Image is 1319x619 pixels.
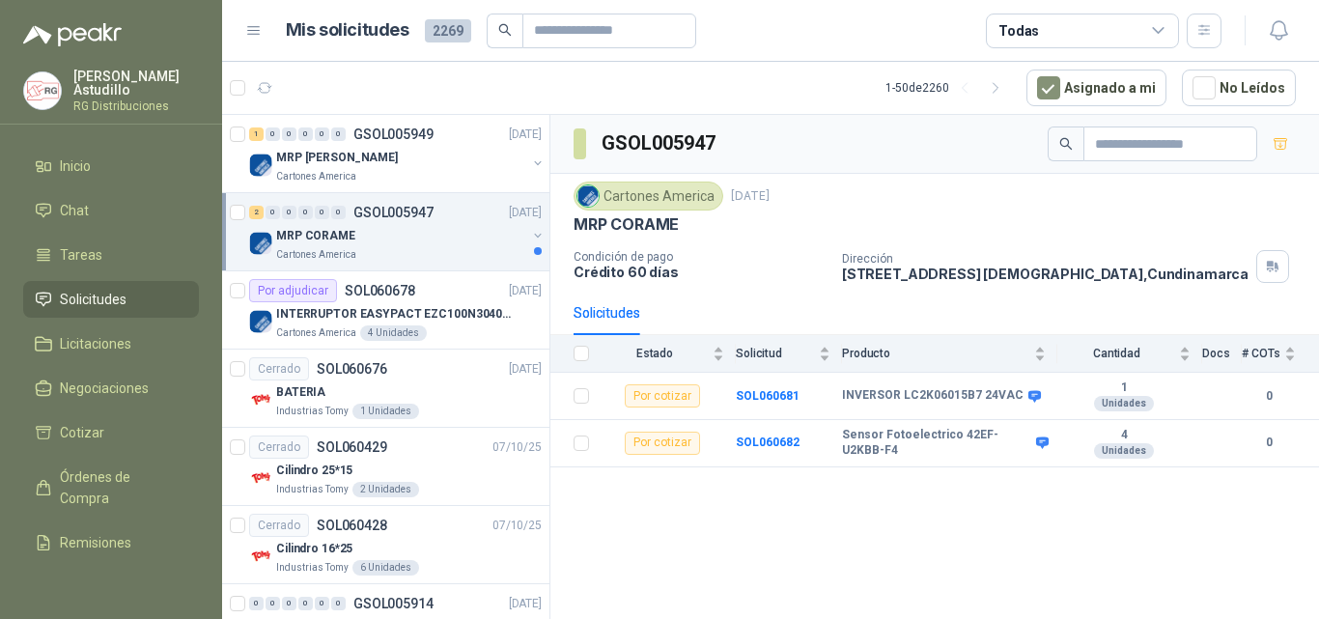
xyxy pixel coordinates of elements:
div: 0 [331,127,346,141]
div: Unidades [1094,443,1154,459]
a: Chat [23,192,199,229]
span: Producto [842,347,1030,360]
th: Solicitud [736,335,842,373]
div: 1 Unidades [352,404,419,419]
span: Estado [601,347,709,360]
p: [DATE] [731,187,770,206]
p: GSOL005949 [353,127,434,141]
div: 0 [331,597,346,610]
p: INTERRUPTOR EASYPACT EZC100N3040C 40AMP 25K [PERSON_NAME] [276,305,517,324]
div: 0 [315,127,329,141]
p: 07/10/25 [492,517,542,535]
a: Solicitudes [23,281,199,318]
th: Cantidad [1057,335,1202,373]
p: MRP CORAME [276,227,355,245]
div: Cerrado [249,436,309,459]
span: # COTs [1242,347,1280,360]
span: Licitaciones [60,333,131,354]
button: No Leídos [1182,70,1296,106]
span: search [498,23,512,37]
a: Negociaciones [23,370,199,407]
p: [DATE] [509,126,542,144]
h1: Mis solicitudes [286,16,409,44]
p: Industrias Tomy [276,404,349,419]
div: 1 - 50 de 2260 [885,72,1011,103]
b: INVERSOR LC2K06015B7 24VAC [842,388,1024,404]
p: [PERSON_NAME] Astudillo [73,70,199,97]
p: [DATE] [509,204,542,222]
span: Cantidad [1057,347,1175,360]
p: [STREET_ADDRESS] [DEMOGRAPHIC_DATA] , Cundinamarca [842,266,1249,282]
a: CerradoSOL060676[DATE] Company LogoBATERIAIndustrias Tomy1 Unidades [222,350,549,428]
b: 0 [1242,387,1296,406]
p: MRP CORAME [574,214,679,235]
img: Company Logo [249,154,272,177]
a: SOL060681 [736,389,800,403]
div: 0 [331,206,346,219]
div: 0 [315,597,329,610]
p: BATERIA [276,383,325,402]
b: 0 [1242,434,1296,452]
p: Cartones America [276,325,356,341]
a: Tareas [23,237,199,273]
span: Chat [60,200,89,221]
a: Licitaciones [23,325,199,362]
div: 0 [298,597,313,610]
a: SOL060682 [736,436,800,449]
a: Por adjudicarSOL060678[DATE] Company LogoINTERRUPTOR EASYPACT EZC100N3040C 40AMP 25K [PERSON_NAME... [222,271,549,350]
span: Negociaciones [60,378,149,399]
p: Industrias Tomy [276,482,349,497]
th: Docs [1202,335,1242,373]
div: Por cotizar [625,384,700,408]
a: 1 0 0 0 0 0 GSOL005949[DATE] Company LogoMRP [PERSON_NAME]Cartones America [249,123,546,184]
b: 1 [1057,380,1191,396]
p: [DATE] [509,360,542,379]
a: CerradoSOL06042807/10/25 Company LogoCilindro 16*25Industrias Tomy6 Unidades [222,506,549,584]
p: [DATE] [509,282,542,300]
div: Por cotizar [625,432,700,455]
div: 0 [249,597,264,610]
span: Cotizar [60,422,104,443]
span: search [1059,137,1073,151]
h3: GSOL005947 [602,128,718,158]
div: 2 [249,206,264,219]
p: MRP [PERSON_NAME] [276,149,398,167]
p: Condición de pago [574,250,827,264]
div: Cartones America [574,182,723,211]
p: Cartones America [276,169,356,184]
span: 2269 [425,19,471,42]
div: Cerrado [249,357,309,380]
span: Solicitud [736,347,815,360]
p: [DATE] [509,595,542,613]
span: Tareas [60,244,102,266]
img: Company Logo [249,310,272,333]
div: Cerrado [249,514,309,537]
img: Company Logo [24,72,61,109]
span: Inicio [60,155,91,177]
th: # COTs [1242,335,1319,373]
div: 0 [282,206,296,219]
p: Crédito 60 días [574,264,827,280]
p: GSOL005947 [353,206,434,219]
a: Remisiones [23,524,199,561]
b: 4 [1057,428,1191,443]
span: Órdenes de Compra [60,466,181,509]
div: 0 [282,127,296,141]
div: Solicitudes [574,302,640,324]
div: Por adjudicar [249,279,337,302]
div: 2 Unidades [352,482,419,497]
img: Company Logo [249,232,272,255]
button: Asignado a mi [1026,70,1166,106]
img: Company Logo [577,185,599,207]
div: 6 Unidades [352,560,419,576]
div: 4 Unidades [360,325,427,341]
a: Órdenes de Compra [23,459,199,517]
a: Cotizar [23,414,199,451]
div: Todas [998,20,1039,42]
span: Remisiones [60,532,131,553]
img: Company Logo [249,388,272,411]
p: GSOL005914 [353,597,434,610]
a: Configuración [23,569,199,605]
